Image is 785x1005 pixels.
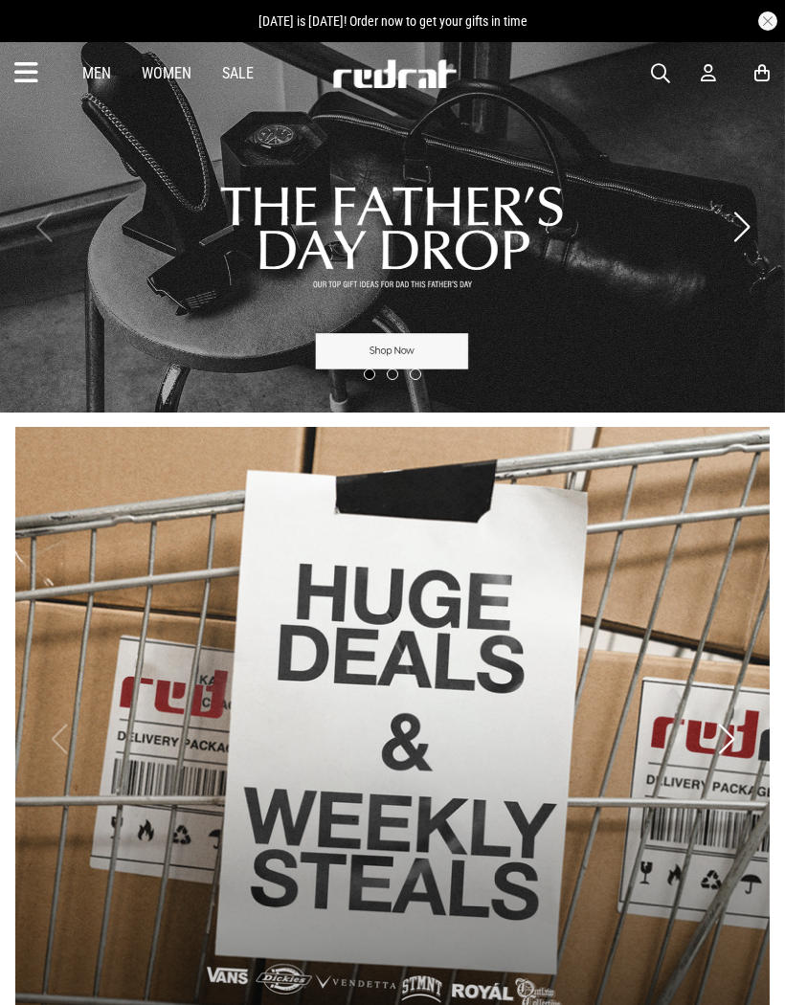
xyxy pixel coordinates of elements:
[331,59,458,88] img: Redrat logo
[82,64,111,82] a: Men
[46,718,72,760] button: Previous slide
[729,206,754,248] button: Next slide
[222,64,254,82] a: Sale
[31,206,56,248] button: Previous slide
[142,64,191,82] a: Women
[258,13,527,29] span: [DATE] is [DATE]! Order now to get your gifts in time
[713,718,739,760] button: Next slide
